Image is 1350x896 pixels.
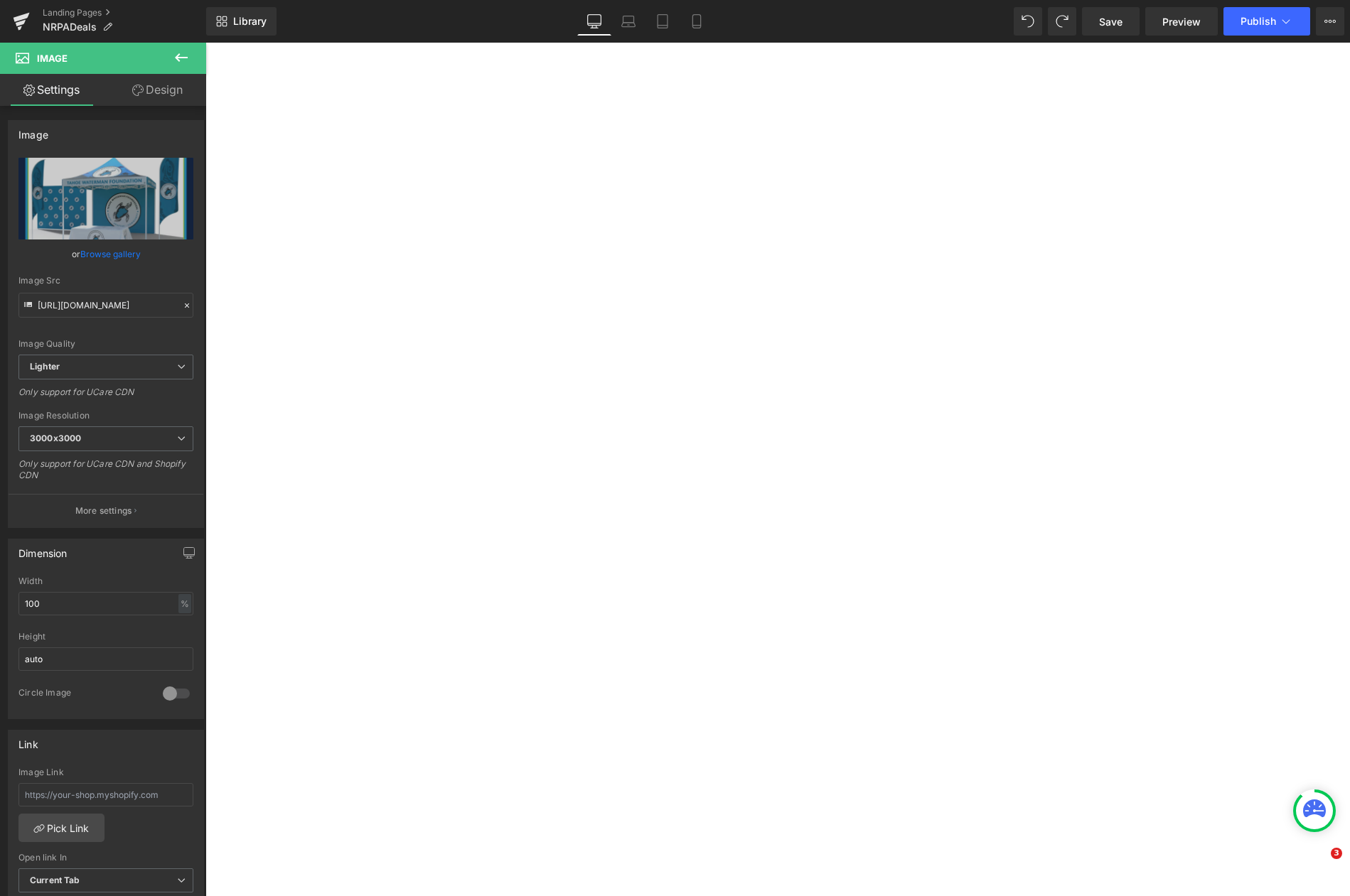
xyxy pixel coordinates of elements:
[1162,14,1201,29] span: Preview
[18,687,149,702] div: Circle Image
[205,43,1350,896] iframe: To enrich screen reader interactions, please activate Accessibility in Grammarly extension settings
[18,592,193,615] input: auto
[1048,7,1076,36] button: Redo
[30,361,60,372] b: Lighter
[18,730,38,750] div: Link
[18,576,193,586] div: Width
[43,7,206,18] a: Landing Pages
[1145,7,1218,36] a: Preview
[18,853,193,863] div: Open link In
[1316,7,1344,36] button: More
[178,594,191,613] div: %
[75,504,132,517] p: More settings
[18,276,193,286] div: Image Src
[30,875,80,885] b: Current Tab
[18,632,193,642] div: Height
[18,293,193,318] input: Link
[9,494,203,527] button: More settings
[43,21,97,33] span: NRPADeals
[18,411,193,421] div: Image Resolution
[18,458,193,490] div: Only support for UCare CDN and Shopify CDN
[37,53,68,64] span: Image
[1223,7,1310,36] button: Publish
[30,433,81,443] b: 3000x3000
[106,74,209,106] a: Design
[18,767,193,777] div: Image Link
[18,121,48,141] div: Image
[18,647,193,671] input: auto
[611,7,645,36] a: Laptop
[18,247,193,261] div: or
[577,7,611,36] a: Desktop
[1302,848,1336,882] iframe: Intercom live chat
[680,7,714,36] a: Mobile
[1241,16,1276,27] span: Publish
[233,15,267,28] span: Library
[1014,7,1042,36] button: Undo
[1331,848,1342,859] span: 3
[18,783,193,806] input: https://your-shop.myshopify.com
[645,7,680,36] a: Tablet
[1099,14,1123,29] span: Save
[206,7,277,36] a: New Library
[18,339,193,349] div: Image Quality
[18,814,105,842] a: Pick Link
[18,387,193,407] div: Only support for UCare CDN
[80,242,141,266] a: Browse gallery
[18,539,68,559] div: Dimension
